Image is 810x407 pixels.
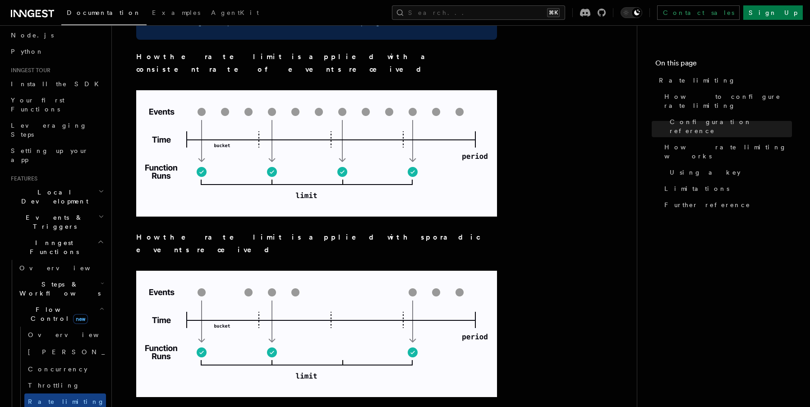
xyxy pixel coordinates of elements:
span: Overview [19,264,112,272]
span: Inngest Functions [7,238,97,256]
a: Configuration reference [666,114,792,139]
img: Visualization of how the rate limit is applied with sporadic events received [136,271,497,397]
span: Limitations [664,184,729,193]
a: How rate limiting works [661,139,792,164]
a: Python [7,43,106,60]
a: Using a key [666,164,792,180]
span: How rate limiting works [664,143,792,161]
a: Your first Functions [7,92,106,117]
a: Overview [24,327,106,343]
span: Flow Control [16,305,99,323]
a: Overview [16,260,106,276]
a: Leveraging Steps [7,117,106,143]
h4: On this page [655,58,792,72]
span: Using a key [670,168,741,177]
span: AgentKit [211,9,259,16]
span: Leveraging Steps [11,122,87,138]
span: Examples [152,9,200,16]
a: Rate limiting [655,72,792,88]
a: Throttling [24,377,106,393]
span: Your first Functions [11,97,64,113]
span: Rate limiting [659,76,736,85]
button: Events & Triggers [7,209,106,235]
a: Examples [147,3,206,24]
span: Configuration reference [670,117,792,135]
a: AgentKit [206,3,264,24]
a: Setting up your app [7,143,106,168]
a: Documentation [61,3,147,25]
span: Features [7,175,37,182]
a: Concurrency [24,361,106,377]
span: How to configure rate limiting [664,92,792,110]
span: Rate limiting [28,398,105,405]
span: Concurrency [28,365,87,373]
span: Steps & Workflows [16,280,101,298]
button: Steps & Workflows [16,276,106,301]
a: Limitations [661,180,792,197]
span: Further reference [664,200,750,209]
a: Install the SDK [7,76,106,92]
button: Flow Controlnew [16,301,106,327]
span: Overview [28,331,121,338]
a: How to configure rate limiting [661,88,792,114]
span: Python [11,48,44,55]
kbd: ⌘K [547,8,560,17]
a: Node.js [7,27,106,43]
span: [PERSON_NAME] [28,348,160,356]
a: Contact sales [657,5,740,20]
span: new [73,314,88,324]
span: Inngest tour [7,67,51,74]
span: Node.js [11,32,54,39]
span: Install the SDK [11,80,104,88]
a: Further reference [661,197,792,213]
span: Events & Triggers [7,213,98,231]
button: Search...⌘K [392,5,565,20]
button: Inngest Functions [7,235,106,260]
a: [PERSON_NAME] [24,343,106,361]
a: Sign Up [743,5,803,20]
button: Toggle dark mode [621,7,642,18]
strong: How the rate limit is applied with sporadic events received [136,233,479,254]
span: Documentation [67,9,141,16]
span: Throttling [28,382,80,389]
button: Local Development [7,184,106,209]
strong: How the rate limit is applied with a consistent rate of events received [136,52,436,74]
span: Local Development [7,188,98,206]
span: Setting up your app [11,147,88,163]
img: Visualization of how the rate limit is applied with a consistent rate of events received [136,90,497,217]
